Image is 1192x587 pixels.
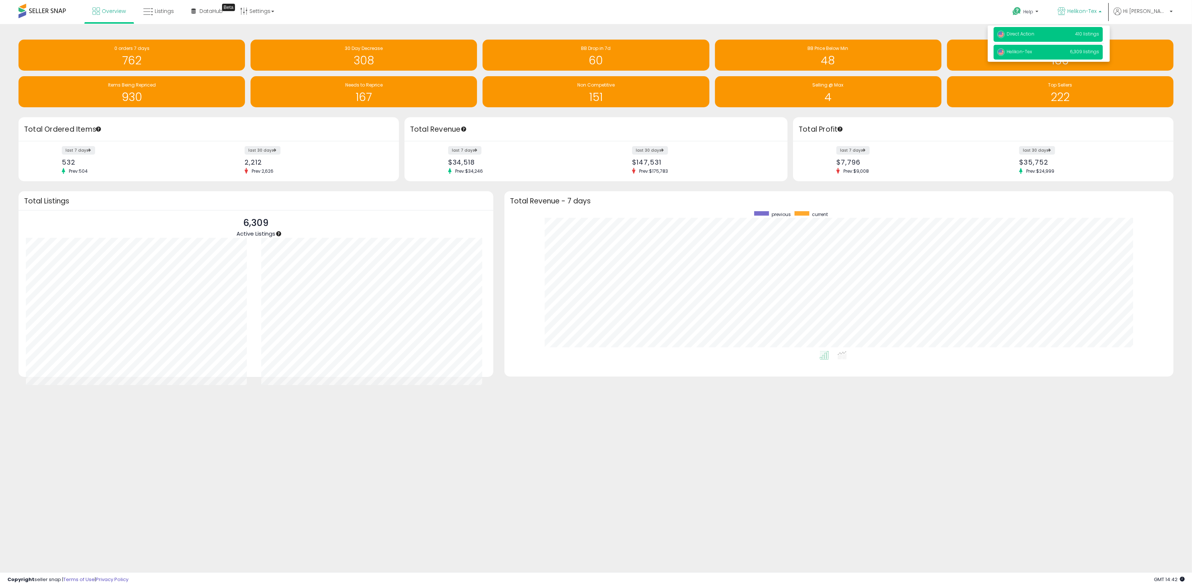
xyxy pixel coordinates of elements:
[254,91,473,103] h1: 167
[837,126,843,132] div: Tooltip anchor
[1019,146,1055,155] label: last 30 days
[245,146,281,155] label: last 30 days
[947,76,1173,107] a: Top Sellers 222
[62,158,203,166] div: 532
[19,40,245,71] a: 0 orders 7 days 762
[1019,158,1161,166] div: $35,752
[102,7,126,15] span: Overview
[1070,48,1099,55] span: 6,309 listings
[510,198,1168,204] h3: Total Revenue - 7 days
[577,82,615,88] span: Non Competitive
[389,385,404,394] b: 4931
[799,124,1168,135] h3: Total Profit
[486,54,705,67] h1: 60
[947,40,1173,71] a: Inventory Age 186
[344,385,358,394] b: 1378
[997,48,1032,55] span: Helikon-Tex
[997,31,1005,38] img: usa.png
[719,91,938,103] h1: 4
[632,158,775,166] div: $147,531
[154,385,168,394] b: 3012
[62,146,95,155] label: last 7 days
[581,45,611,51] span: BB Drop in 7d
[222,4,235,11] div: Tooltip anchor
[1067,7,1097,15] span: Helikon-Tex
[1023,168,1058,174] span: Prev: $24,999
[410,124,782,135] h3: Total Revenue
[1012,7,1021,16] i: Get Help
[1114,7,1173,24] a: Hi [PERSON_NAME]
[997,48,1005,56] img: usa.png
[840,168,873,174] span: Prev: $9,008
[1075,31,1099,37] span: 410 listings
[951,54,1170,67] h1: 186
[22,54,241,67] h1: 762
[772,211,791,217] span: previous
[199,7,223,15] span: DataHub
[95,126,102,132] div: Tooltip anchor
[251,76,477,107] a: Needs to Reprice 167
[108,385,123,394] b: 3297
[951,91,1170,103] h1: 222
[24,124,393,135] h3: Total Ordered Items
[483,76,709,107] a: Non Competitive 151
[719,54,938,67] h1: 48
[24,198,488,204] h3: Total Listings
[836,146,870,155] label: last 7 days
[635,168,672,174] span: Prev: $175,783
[812,211,828,217] span: current
[448,146,481,155] label: last 7 days
[108,82,156,88] span: Items Being Repriced
[836,158,978,166] div: $7,796
[345,82,383,88] span: Needs to Reprice
[345,45,383,51] span: 30 Day Decrease
[997,31,1034,37] span: Direct Action
[19,76,245,107] a: Items Being Repriced 930
[114,45,150,51] span: 0 orders 7 days
[22,91,241,103] h1: 930
[236,230,275,237] span: Active Listings
[245,158,386,166] div: 2,212
[254,54,473,67] h1: 308
[1123,7,1168,15] span: Hi [PERSON_NAME]
[715,40,941,71] a: BB Price Below Min 48
[1023,9,1033,15] span: Help
[451,168,487,174] span: Prev: $34,246
[251,40,477,71] a: 30 Day Decrease 308
[483,40,709,71] a: BB Drop in 7d 60
[460,126,467,132] div: Tooltip anchor
[65,168,91,174] span: Prev: 504
[715,76,941,107] a: Selling @ Max 4
[1048,82,1072,88] span: Top Sellers
[248,168,277,174] span: Prev: 2,626
[813,82,844,88] span: Selling @ Max
[632,146,668,155] label: last 30 days
[1007,1,1046,24] a: Help
[275,230,282,237] div: Tooltip anchor
[155,7,174,15] span: Listings
[448,158,591,166] div: $34,518
[236,216,275,230] p: 6,309
[486,91,705,103] h1: 151
[808,45,849,51] span: BB Price Below Min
